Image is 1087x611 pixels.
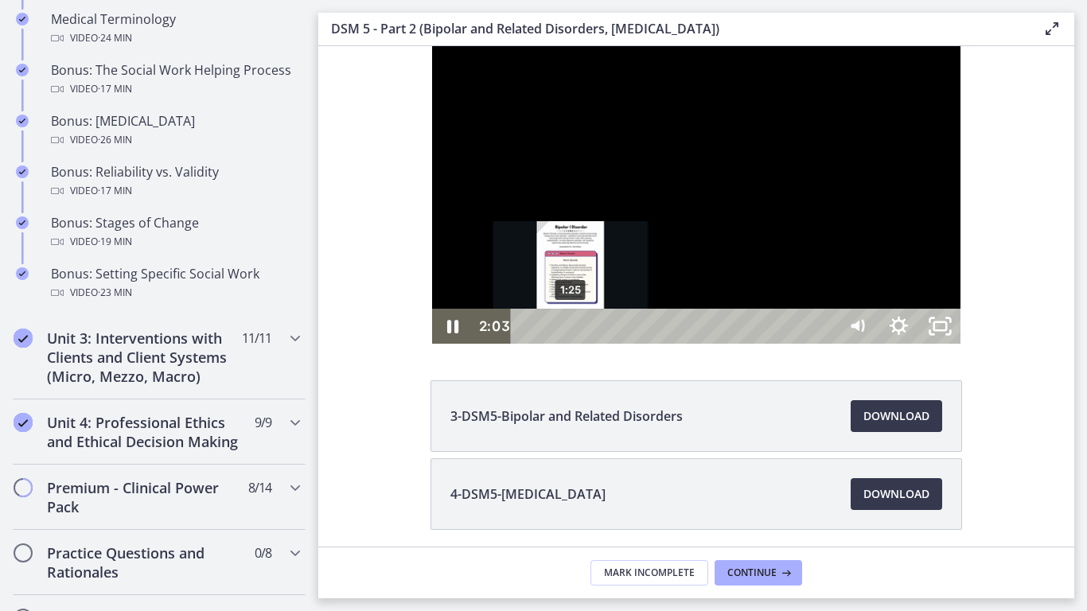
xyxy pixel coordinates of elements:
[98,283,132,302] span: · 23 min
[715,560,802,586] button: Continue
[51,130,299,150] div: Video
[604,566,695,579] span: Mark Incomplete
[242,329,271,348] span: 11 / 11
[98,29,132,48] span: · 24 min
[14,413,33,432] i: Completed
[51,80,299,99] div: Video
[47,413,241,451] h2: Unit 4: Professional Ethics and Ethical Decision Making
[16,216,29,229] i: Completed
[98,130,132,150] span: · 26 min
[601,263,642,298] button: Unfullscreen
[863,407,929,426] span: Download
[51,29,299,48] div: Video
[16,165,29,178] i: Completed
[51,232,299,251] div: Video
[863,485,929,504] span: Download
[518,263,559,298] button: Mute
[318,46,1074,344] iframe: Video Lesson
[51,10,299,48] div: Medical Terminology
[851,478,942,510] a: Download
[248,478,271,497] span: 8 / 14
[16,13,29,25] i: Completed
[51,283,299,302] div: Video
[51,60,299,99] div: Bonus: The Social Work Helping Process
[98,232,132,251] span: · 19 min
[51,162,299,200] div: Bonus: Reliability vs. Validity
[16,267,29,280] i: Completed
[14,329,33,348] i: Completed
[47,543,241,582] h2: Practice Questions and Rationales
[98,80,132,99] span: · 17 min
[16,115,29,127] i: Completed
[331,19,1017,38] h3: DSM 5 - Part 2 (Bipolar and Related Disorders, [MEDICAL_DATA])
[727,566,777,579] span: Continue
[450,407,683,426] span: 3-DSM5-Bipolar and Related Disorders
[47,478,241,516] h2: Premium - Clinical Power Pack
[51,213,299,251] div: Bonus: Stages of Change
[98,181,132,200] span: · 17 min
[590,560,708,586] button: Mark Incomplete
[51,264,299,302] div: Bonus: Setting Specific Social Work
[559,263,601,298] button: Show settings menu
[255,543,271,562] span: 0 / 8
[47,329,241,386] h2: Unit 3: Interventions with Clients and Client Systems (Micro, Mezzo, Macro)
[450,485,606,504] span: 4-DSM5-[MEDICAL_DATA]
[255,413,271,432] span: 9 / 9
[851,400,942,432] a: Download
[16,64,29,76] i: Completed
[51,111,299,150] div: Bonus: [MEDICAL_DATA]
[51,181,299,200] div: Video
